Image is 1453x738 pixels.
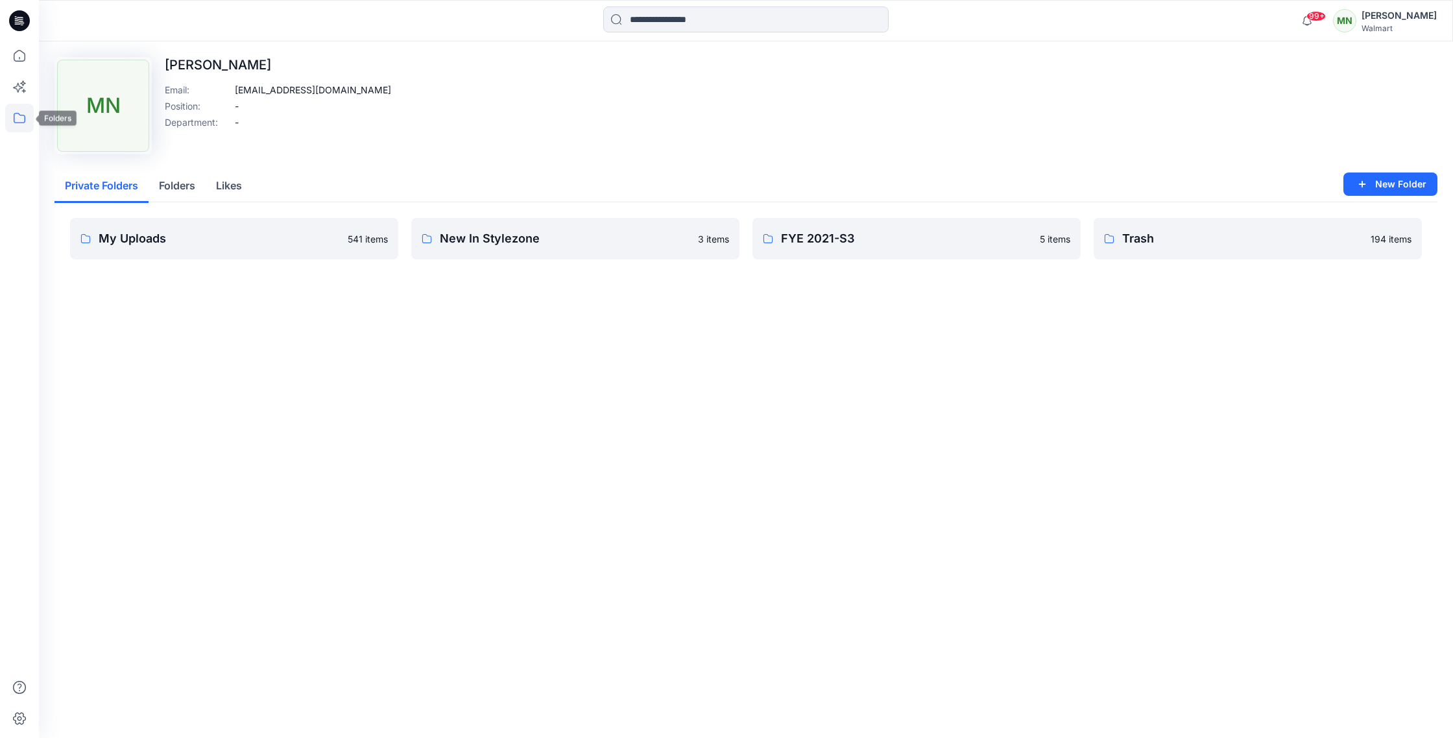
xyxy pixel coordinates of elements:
[752,218,1081,259] a: FYE 2021-S35 items
[165,115,230,129] p: Department :
[1362,23,1437,33] div: Walmart
[235,115,239,129] p: -
[54,170,149,203] button: Private Folders
[348,232,388,246] p: 541 items
[165,57,391,73] p: [PERSON_NAME]
[1371,232,1411,246] p: 194 items
[149,170,206,203] button: Folders
[1040,232,1070,246] p: 5 items
[1362,8,1437,23] div: [PERSON_NAME]
[1094,218,1422,259] a: Trash194 items
[1333,9,1356,32] div: MN
[698,232,729,246] p: 3 items
[1122,230,1363,248] p: Trash
[440,230,690,248] p: New In Stylezone
[99,230,340,248] p: My Uploads
[165,83,230,97] p: Email :
[165,99,230,113] p: Position :
[1306,11,1326,21] span: 99+
[781,230,1032,248] p: FYE 2021-S3
[235,83,391,97] p: [EMAIL_ADDRESS][DOMAIN_NAME]
[411,218,739,259] a: New In Stylezone3 items
[57,60,149,152] div: MN
[235,99,239,113] p: -
[206,170,252,203] button: Likes
[70,218,398,259] a: My Uploads541 items
[1343,173,1437,196] button: New Folder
